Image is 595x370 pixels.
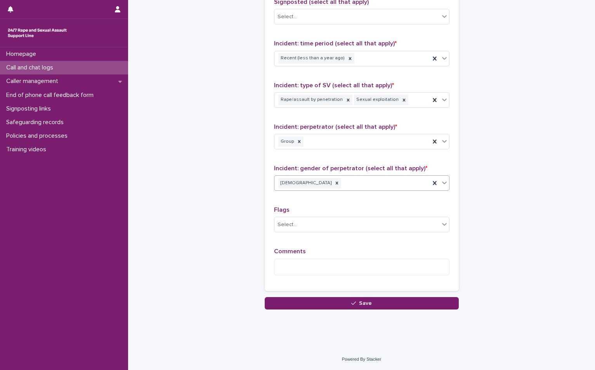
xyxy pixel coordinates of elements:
[265,297,459,309] button: Save
[278,221,297,229] div: Select...
[3,92,100,99] p: End of phone call feedback form
[342,357,381,361] a: Powered By Stacker
[274,40,397,47] span: Incident: time period (select all that apply)
[3,105,57,112] p: Signposting links
[274,248,306,254] span: Comments
[278,53,346,64] div: Recent (less than a year ago)
[274,124,397,130] span: Incident: perpetrator (select all that apply)
[274,207,290,213] span: Flags
[278,13,297,21] div: Select...
[274,165,427,171] span: Incident: gender of perpetrator (select all that apply)
[3,78,64,85] p: Caller management
[359,301,372,306] span: Save
[3,50,42,58] p: Homepage
[278,95,344,105] div: Rape/assault by penetration
[274,82,394,88] span: Incident: type of SV (select all that apply)
[6,25,68,41] img: rhQMoQhaT3yELyF149Cw
[3,119,70,126] p: Safeguarding records
[354,95,400,105] div: Sexual exploitation
[278,137,295,147] div: Group
[3,132,74,140] p: Policies and processes
[3,64,59,71] p: Call and chat logs
[3,146,52,153] p: Training videos
[278,178,333,188] div: [DEMOGRAPHIC_DATA]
